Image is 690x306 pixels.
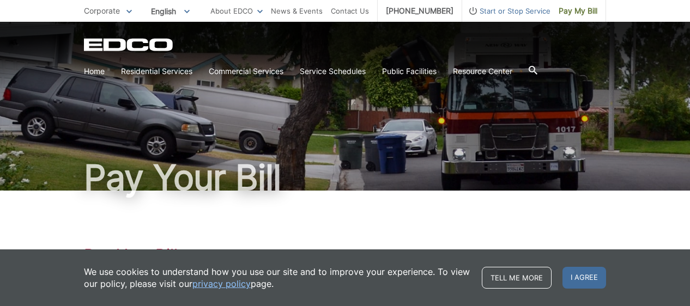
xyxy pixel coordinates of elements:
a: EDCD logo. Return to the homepage. [84,38,174,51]
span: Pay My Bill [559,5,597,17]
a: Contact Us [331,5,369,17]
h1: Pay Your Bill [84,160,606,195]
span: I agree [562,267,606,289]
a: About EDCO [210,5,263,17]
a: News & Events [271,5,323,17]
a: Public Facilities [382,65,437,77]
a: Home [84,65,105,77]
a: Commercial Services [209,65,283,77]
a: Tell me more [482,267,552,289]
a: Service Schedules [300,65,366,77]
a: Residential Services [121,65,192,77]
span: Corporate [84,6,120,15]
h1: Pay Your Bill [84,245,606,265]
span: English [143,2,198,20]
a: Resource Center [453,65,512,77]
p: We use cookies to understand how you use our site and to improve your experience. To view our pol... [84,266,471,290]
a: privacy policy [192,278,251,290]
